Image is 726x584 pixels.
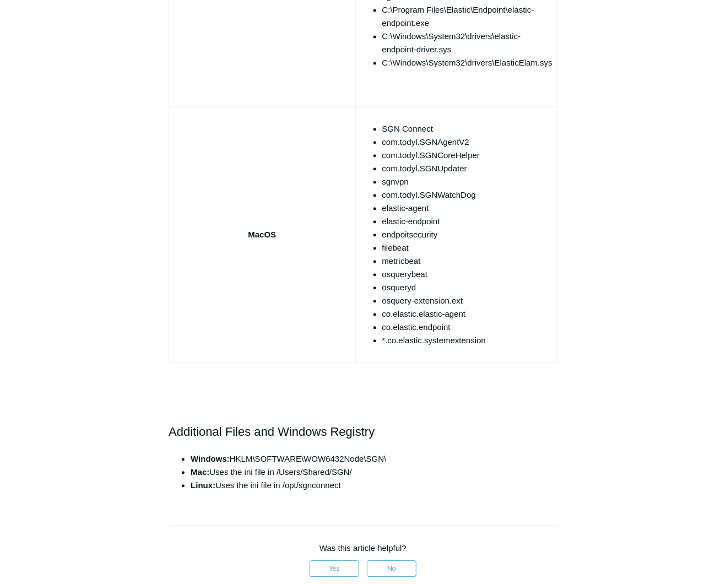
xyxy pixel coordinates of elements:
li: osquerybeat [382,268,552,281]
strong: Windows: [191,454,230,463]
li: C:\Windows\System32\drivers\elastic-endpoint-driver.sys [382,30,552,56]
strong: MacOS [248,230,276,239]
li: com.todyl.SGNUpdater [382,162,552,175]
li: sgnvpn [382,175,552,188]
li: osqueryd [382,281,552,294]
li: *.co.elastic.systemextension [382,334,552,347]
li: C:\Windows\System32\drivers\ElasticElam.sys [382,56,552,69]
li: filebeat [382,241,552,255]
button: This article was not helpful [367,560,416,577]
li: elastic-agent [382,202,552,215]
h2: Additional Files and Windows Registry [169,422,557,441]
li: com.todyl.SGNAgentV2 [382,136,552,149]
li: osquery-extension.ext [382,294,552,307]
li: co.elastic.elastic-agent [382,307,552,321]
span: HKLM\SOFTWARE\WOW6432Node\SGN\ [191,454,386,463]
li: com.todyl.SGNCoreHelper [382,149,552,162]
li: endpoitsecurity [382,228,552,241]
button: This article was helpful [310,560,359,577]
span: Was this article helpful? [319,543,407,553]
li: Uses the ini file in /opt/sgnconnect [191,479,557,492]
li: com.todyl.SGNWatchDog [382,188,552,202]
li: elastic-endpoint [382,215,552,228]
li: co.elastic.endpoint [382,321,552,334]
li: C:\Program Files\Elastic\Endpoint\elastic-endpoint.exe [382,3,552,30]
strong: Mac: [191,467,209,477]
li: SGN Connect [382,122,552,136]
li: metricbeat [382,255,552,268]
li: Uses the ini file in /Users/Shared/SGN/ [191,466,557,479]
strong: Linux: [191,480,215,490]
